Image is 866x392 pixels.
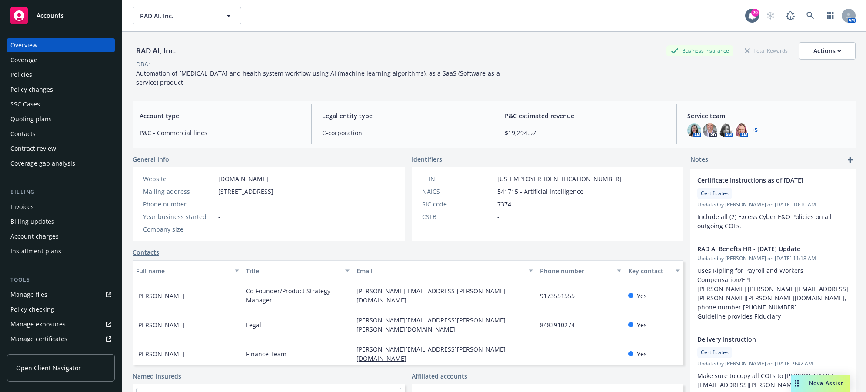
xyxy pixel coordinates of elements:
[218,212,220,221] span: -
[10,288,47,302] div: Manage files
[791,375,802,392] div: Drag to move
[7,302,115,316] a: Policy checking
[412,155,442,164] span: Identifiers
[7,347,115,361] a: Manage claims
[10,156,75,170] div: Coverage gap analysis
[133,372,181,381] a: Named insureds
[140,11,215,20] span: RAD AI, Inc.
[497,174,622,183] span: [US_EMPLOYER_IDENTIFICATION_NUMBER]
[536,260,625,281] button: Phone number
[422,199,494,209] div: SIC code
[734,123,748,137] img: photo
[10,112,52,126] div: Quoting plans
[10,317,66,331] div: Manage exposures
[10,244,61,258] div: Installment plans
[353,260,536,281] button: Email
[799,42,856,60] button: Actions
[136,291,185,300] span: [PERSON_NAME]
[10,302,54,316] div: Policy checking
[7,229,115,243] a: Account charges
[136,69,502,86] span: Automation of [MEDICAL_DATA] and health system workflow using AI (machine learning algorithms), a...
[10,53,37,67] div: Coverage
[7,127,115,141] a: Contacts
[7,38,115,52] a: Overview
[813,43,841,59] div: Actions
[10,347,54,361] div: Manage claims
[422,174,494,183] div: FEIN
[133,45,180,56] div: RAD AI, Inc.
[422,212,494,221] div: CSLB
[10,215,54,229] div: Billing updates
[143,212,215,221] div: Year business started
[7,156,115,170] a: Coverage gap analysis
[136,349,185,359] span: [PERSON_NAME]
[7,3,115,28] a: Accounts
[422,187,494,196] div: NAICS
[133,7,241,24] button: RAD AI, Inc.
[7,83,115,96] a: Policy changes
[762,7,779,24] a: Start snowing
[7,276,115,284] div: Tools
[697,176,826,185] span: Certificate Instructions as of [DATE]
[703,123,717,137] img: photo
[697,266,849,321] p: Uses Ripling for Payroll and Workers Compensation/EPL [PERSON_NAME] [PERSON_NAME][EMAIL_ADDRESS][...
[136,60,152,69] div: DBA: -
[7,317,115,331] a: Manage exposures
[7,112,115,126] a: Quoting plans
[497,212,500,221] span: -
[133,155,169,164] span: General info
[802,7,819,24] a: Search
[540,321,582,329] a: 8483910274
[497,199,511,209] span: 7374
[246,320,261,329] span: Legal
[809,379,843,387] span: Nova Assist
[7,53,115,67] a: Coverage
[690,169,856,237] div: Certificate Instructions as of [DATE]CertificatesUpdatedby [PERSON_NAME] on [DATE] 10:10 AMInclud...
[412,372,467,381] a: Affiliated accounts
[697,360,849,368] span: Updated by [PERSON_NAME] on [DATE] 9:42 AM
[356,266,523,276] div: Email
[625,260,683,281] button: Key contact
[687,123,701,137] img: photo
[7,332,115,346] a: Manage certificates
[540,292,582,300] a: 9173551555
[143,174,215,183] div: Website
[7,288,115,302] a: Manage files
[133,248,159,257] a: Contacts
[356,316,506,333] a: [PERSON_NAME][EMAIL_ADDRESS][PERSON_NAME][PERSON_NAME][DOMAIN_NAME]
[637,320,647,329] span: Yes
[505,111,666,120] span: P&C estimated revenue
[666,45,733,56] div: Business Insurance
[10,142,56,156] div: Contract review
[697,213,833,230] span: Include all (2) Excess Cyber E&O Policies on all outgoing COI's.
[697,255,849,262] span: Updated by [PERSON_NAME] on [DATE] 11:18 AM
[690,155,708,165] span: Notes
[701,349,729,356] span: Certificates
[322,128,483,137] span: C-corporation
[845,155,856,165] a: add
[697,244,826,253] span: RAD AI Benefts HR - [DATE] Update
[356,287,506,304] a: [PERSON_NAME][EMAIL_ADDRESS][PERSON_NAME][DOMAIN_NAME]
[497,187,583,196] span: 541715 - Artificial Intelligence
[697,201,849,209] span: Updated by [PERSON_NAME] on [DATE] 10:10 AM
[782,7,799,24] a: Report a Bug
[791,375,850,392] button: Nova Assist
[140,111,301,120] span: Account type
[7,188,115,196] div: Billing
[10,97,40,111] div: SSC Cases
[7,142,115,156] a: Contract review
[7,244,115,258] a: Installment plans
[16,363,81,372] span: Open Client Navigator
[143,225,215,234] div: Company size
[246,266,340,276] div: Title
[10,83,53,96] div: Policy changes
[218,187,273,196] span: [STREET_ADDRESS]
[719,123,733,137] img: photo
[136,266,230,276] div: Full name
[637,291,647,300] span: Yes
[637,349,647,359] span: Yes
[540,350,549,358] a: -
[140,128,301,137] span: P&C - Commercial lines
[143,187,215,196] div: Mailing address
[246,286,349,305] span: Co-Founder/Product Strategy Manager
